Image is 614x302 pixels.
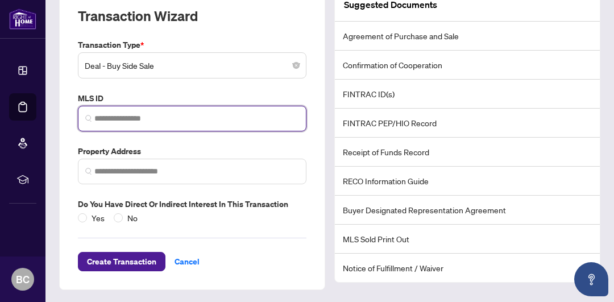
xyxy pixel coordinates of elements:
img: search_icon [85,168,92,175]
label: Property Address [78,145,306,158]
span: No [123,212,142,224]
button: Create Transaction [78,252,165,271]
label: Do you have direct or indirect interest in this transaction [78,198,306,210]
li: Agreement of Purchase and Sale [335,22,600,51]
span: Yes [87,212,109,224]
span: BC [16,271,30,287]
li: MLS Sold Print Out [335,225,600,254]
span: Deal - Buy Side Sale [85,55,300,76]
span: close-circle [293,62,300,69]
button: Cancel [165,252,209,271]
label: MLS ID [78,92,306,105]
li: Notice of Fulfillment / Waiver [335,254,600,282]
li: Confirmation of Cooperation [335,51,600,80]
img: search_icon [85,115,92,122]
button: Open asap [574,262,608,296]
span: Create Transaction [87,253,156,271]
li: RECO Information Guide [335,167,600,196]
li: Receipt of Funds Record [335,138,600,167]
img: logo [9,9,36,30]
label: Transaction Type [78,39,306,51]
span: Cancel [175,253,200,271]
li: FINTRAC ID(s) [335,80,600,109]
h2: Transaction Wizard [78,7,198,25]
li: Buyer Designated Representation Agreement [335,196,600,225]
li: FINTRAC PEP/HIO Record [335,109,600,138]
